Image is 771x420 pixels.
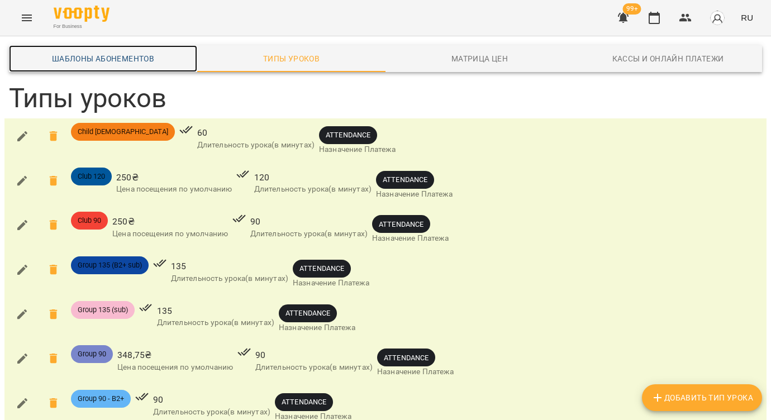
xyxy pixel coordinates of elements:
[117,362,233,373] p: Цена посещения по умолчанию
[279,322,356,333] p: Назначение Платежа
[250,228,368,240] p: Длительность урока(в минутах)
[71,171,112,182] span: Club 120
[40,123,67,150] span: Вы уверены, что хотите удалить Child 60?
[255,362,373,373] p: Длительность урока(в минутах)
[736,7,758,28] button: RU
[293,278,370,289] p: Назначение Платежа
[153,407,270,418] p: Длительность урока(в минутах)
[319,144,396,155] p: Назначение Платежа
[16,52,191,65] span: Шаблоны Абонементов
[377,352,435,363] span: ATTENDANCE
[40,301,67,328] span: Вы уверены, что хотите удалить Group 135 (sub)?
[377,366,454,378] p: Назначение Платежа
[116,184,232,195] p: Цена посещения по умолчанию
[275,397,333,407] span: ATTENDANCE
[9,83,762,114] h3: Типы уроков
[13,4,40,31] button: Menu
[580,52,755,65] span: Кассы и онлайн платежи
[741,12,753,23] span: RU
[157,304,274,318] span: 135
[171,273,288,284] p: Длительность урока(в минутах)
[250,215,368,228] span: 90
[293,263,351,274] span: ATTENDANCE
[71,216,108,226] span: Club 90
[71,127,175,137] span: Child [DEMOGRAPHIC_DATA]
[153,393,270,407] span: 90
[112,215,228,228] span: 250 ₴
[254,184,372,195] p: Длительность урока(в минутах)
[54,6,110,22] img: Voopty Logo
[171,260,288,273] span: 135
[71,305,135,315] span: Group 135 (sub)
[254,171,372,184] span: 120
[117,349,233,362] span: 348,75 ₴
[71,394,131,404] span: Group 90 - B2+
[255,349,373,362] span: 90
[71,260,149,270] span: Group 135 (B2+ sub)
[40,390,67,417] span: Вы уверены, что хотите удалить Group 90 - B2+?
[197,126,315,140] span: 60
[710,10,725,26] img: avatar_s.png
[40,256,67,283] span: Вы уверены, что хотите удалить Group 135 (B2+ sub)?
[40,345,67,372] span: Вы уверены, что хотите удалить Group 90?
[204,52,379,65] span: Типы уроков
[376,174,434,185] span: ATTENDANCE
[40,212,67,238] span: Вы уверены, что хотите удалить Club 90?
[71,349,113,359] span: Group 90
[319,130,377,140] span: ATTENDANCE
[197,140,315,151] p: Длительность урока(в минутах)
[40,168,67,194] span: Вы уверены, что хотите удалить Club 120?
[372,233,449,244] p: Назначение Платежа
[116,171,232,184] span: 250 ₴
[279,308,337,318] span: ATTENDANCE
[372,219,430,230] span: ATTENDANCE
[54,23,110,30] span: For Business
[623,3,641,15] span: 99+
[376,189,453,200] p: Назначение Платежа
[112,228,228,240] p: Цена посещения по умолчанию
[642,384,762,411] button: Добавить Тип урока
[392,52,567,65] span: Матрица цен
[651,391,753,404] span: Добавить Тип урока
[157,317,274,328] p: Длительность урока(в минутах)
